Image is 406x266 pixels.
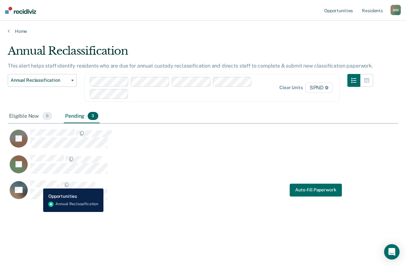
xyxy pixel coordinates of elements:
div: CaseloadOpportunityCell-00449189 [8,129,350,154]
button: Annual Reclassification [8,74,77,87]
div: Eligible Now0 [8,109,53,124]
a: Navigate to form link [290,184,342,197]
button: MM [391,5,401,15]
a: Home [8,28,398,34]
div: Pending3 [64,109,99,124]
span: 0 [42,112,52,120]
span: 3 [88,112,98,120]
div: M M [391,5,401,15]
div: Clear units [279,85,303,90]
div: CaseloadOpportunityCell-00502934 [8,154,350,180]
div: Open Intercom Messenger [384,244,400,260]
span: Annual Reclassification [11,78,69,83]
button: Auto-fill Paperwork [290,184,342,197]
img: Recidiviz [5,7,36,14]
div: Annual Reclassification [8,44,373,63]
span: SPND [305,83,333,93]
div: CaseloadOpportunityCell-00112960 [8,180,350,206]
p: This alert helps staff identify residents who are due for annual custody reclassification and dir... [8,63,373,69]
